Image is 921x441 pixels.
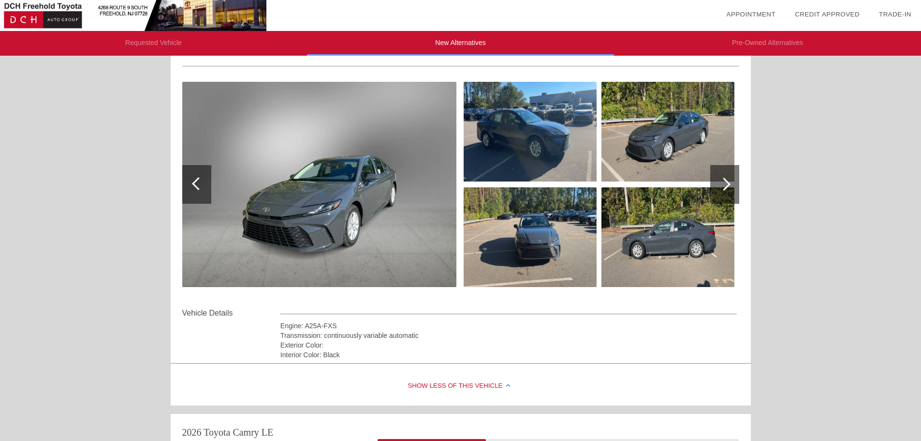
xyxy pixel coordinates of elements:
[795,11,860,18] a: Credit Approved
[879,11,911,18] a: Trade-In
[307,31,614,56] li: New Alternatives
[601,187,734,287] img: 8b1c7b27781e56c35bd50be15b862ea6x.jpg
[614,31,921,56] li: Pre-Owned Alternatives
[464,82,597,182] img: 74854c55b36c834e9c3931920db1f40fx.jpg
[280,350,737,360] div: Interior Color: Black
[171,367,751,406] div: Show Less of this Vehicle
[182,307,280,319] div: Vehicle Details
[182,426,259,439] div: 2026 Toyota Camry
[464,187,597,287] img: 279db113a351fd510baeb34d4c03fdfbx.jpg
[262,426,273,439] div: LE
[182,82,456,287] img: 23442ee1762d3b3f225ab13953a4300ax.jpg
[726,11,775,18] a: Appointment
[280,321,737,331] div: Engine: A25A-FXS
[601,82,734,182] img: c3db72c7e3865364946477e2cae36643x.jpg
[280,331,737,340] div: Transmission: continuously variable automatic
[280,340,737,350] div: Exterior Color:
